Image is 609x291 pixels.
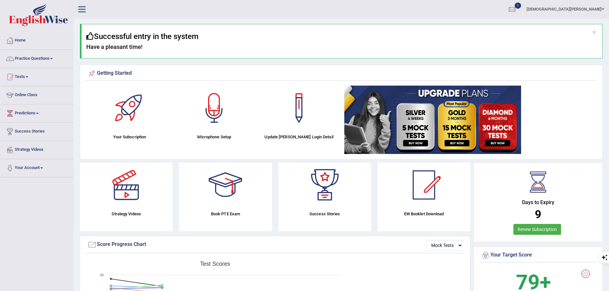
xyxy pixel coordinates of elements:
h4: Your Subscription [90,134,169,140]
h4: Have a pleasant time! [86,44,597,50]
h4: Update [PERSON_NAME] Login Detail [260,134,338,140]
a: Tests [0,68,73,84]
img: small5.jpg [344,86,521,154]
h4: Book PTE Exam [179,211,272,217]
div: Getting Started [87,69,595,78]
div: Your Target Score [481,250,595,260]
a: Renew Subscription [513,224,561,235]
a: Success Stories [0,123,73,139]
h4: Days to Expiry [481,200,595,205]
span: 1 [515,3,521,9]
a: Online Class [0,86,73,102]
h4: Strategy Videos [80,211,173,217]
button: × [592,29,596,36]
h4: EW Booklet Download [378,211,470,217]
h4: Microphone Setup [175,134,254,140]
a: Practice Questions [0,50,73,66]
h4: Success Stories [278,211,371,217]
a: Strategy Videos [0,141,73,157]
text: 90 [100,273,104,277]
tspan: Test scores [200,261,230,267]
div: Score Progress Chart [87,240,463,249]
h3: Successful entry in the system [86,32,597,41]
a: Home [0,32,73,48]
a: Your Account [0,159,73,175]
a: Predictions [0,104,73,120]
b: 9 [535,208,541,221]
